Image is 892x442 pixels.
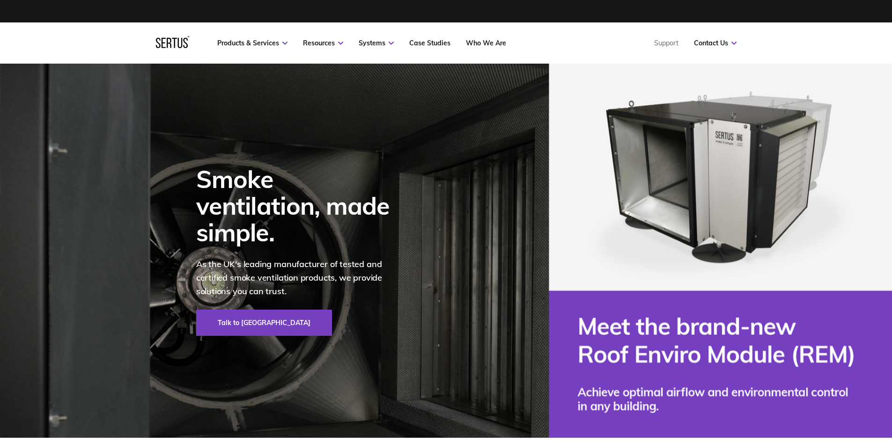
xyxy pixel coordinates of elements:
[466,39,506,47] a: Who We Are
[694,39,737,47] a: Contact Us
[217,39,288,47] a: Products & Services
[196,166,402,246] div: Smoke ventilation, made simple.
[359,39,394,47] a: Systems
[196,258,402,298] p: As the UK's leading manufacturer of tested and certified smoke ventilation products, we provide s...
[409,39,450,47] a: Case Studies
[196,310,332,336] a: Talk to [GEOGRAPHIC_DATA]
[303,39,343,47] a: Resources
[654,39,678,47] a: Support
